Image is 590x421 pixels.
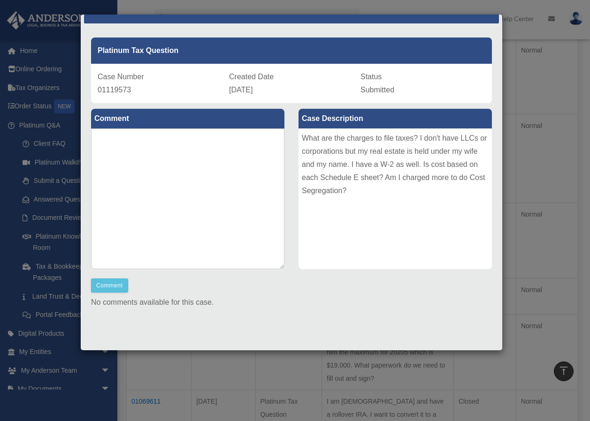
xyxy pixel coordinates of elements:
label: Comment [91,109,284,128]
div: What are the charges to file taxes? I don't have LLCs or corporations but my real estate is held ... [299,128,492,269]
span: Created Date [229,73,274,81]
span: 01119573 [98,86,131,94]
span: [DATE] [229,86,253,94]
span: Submitted [360,86,394,94]
label: Case Description [299,109,492,128]
button: Close [486,5,492,15]
span: Status [360,73,382,81]
button: Comment [91,278,128,293]
p: No comments available for this case. [91,296,492,309]
span: Case Number [98,73,144,81]
div: Platinum Tax Question [91,38,492,64]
